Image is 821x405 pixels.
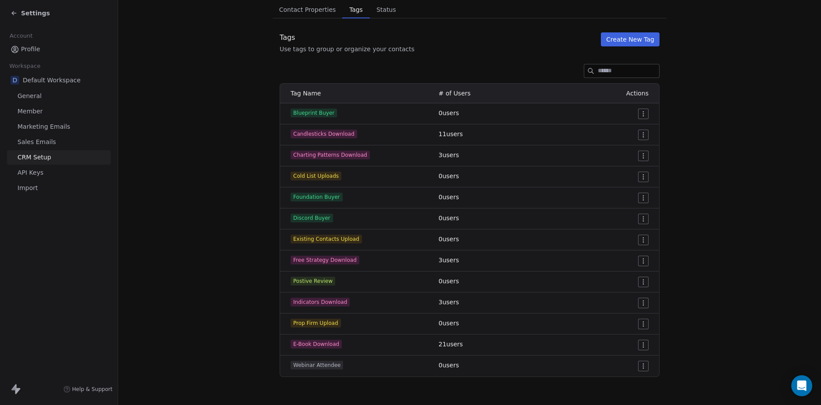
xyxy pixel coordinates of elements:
span: Account [6,29,36,42]
span: 0 users [439,236,459,243]
span: 3 users [439,151,459,158]
span: Actions [626,90,649,97]
a: Import [7,181,111,195]
span: 0 users [439,194,459,201]
span: 11 users [439,130,463,137]
span: Member [18,107,43,116]
a: General [7,89,111,103]
span: Sales Emails [18,137,56,147]
span: Webinar Attendee [291,361,343,370]
span: Workspace [6,60,44,73]
span: 0 users [439,109,459,116]
span: Free Strategy Download [291,256,359,264]
span: 3 users [439,299,459,306]
span: Blueprint Buyer [291,109,337,117]
span: 0 users [439,215,459,222]
a: CRM Setup [7,150,111,165]
span: Status [373,4,400,16]
a: Help & Support [63,386,112,393]
span: Prop Firm Upload [291,319,341,328]
span: Cold List Uploads [291,172,341,180]
span: Marketing Emails [18,122,70,131]
span: Default Workspace [23,76,81,85]
span: Contact Properties [276,4,340,16]
span: General [18,92,42,101]
a: Marketing Emails [7,120,111,134]
span: Profile [21,45,40,54]
span: API Keys [18,168,43,177]
span: Tags [346,4,366,16]
span: Settings [21,9,50,18]
span: Import [18,183,38,193]
div: Tags [280,32,414,43]
span: 0 users [439,278,459,285]
span: 21 users [439,341,463,348]
div: Use tags to group or organize your contacts [280,45,414,53]
a: Settings [11,9,50,18]
a: Sales Emails [7,135,111,149]
span: Indicators Download [291,298,350,306]
span: Tag Name [291,90,321,97]
button: Create New Tag [601,32,660,46]
a: API Keys [7,166,111,180]
span: 3 users [439,257,459,264]
span: Existing Contacts Upload [291,235,362,243]
span: D [11,76,19,85]
span: Charting Patterns Download [291,151,370,159]
span: Postive Review [291,277,335,285]
span: E-Book Download [291,340,342,349]
span: Discord Buyer [291,214,333,222]
span: 0 users [439,320,459,327]
a: Member [7,104,111,119]
div: Open Intercom Messenger [791,375,812,396]
span: 0 users [439,362,459,369]
span: # of Users [439,90,470,97]
span: Foundation Buyer [291,193,343,201]
span: 0 users [439,173,459,180]
span: CRM Setup [18,153,51,162]
span: Candlesticks Download [291,130,357,138]
a: Profile [7,42,111,56]
span: Help & Support [72,386,112,393]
